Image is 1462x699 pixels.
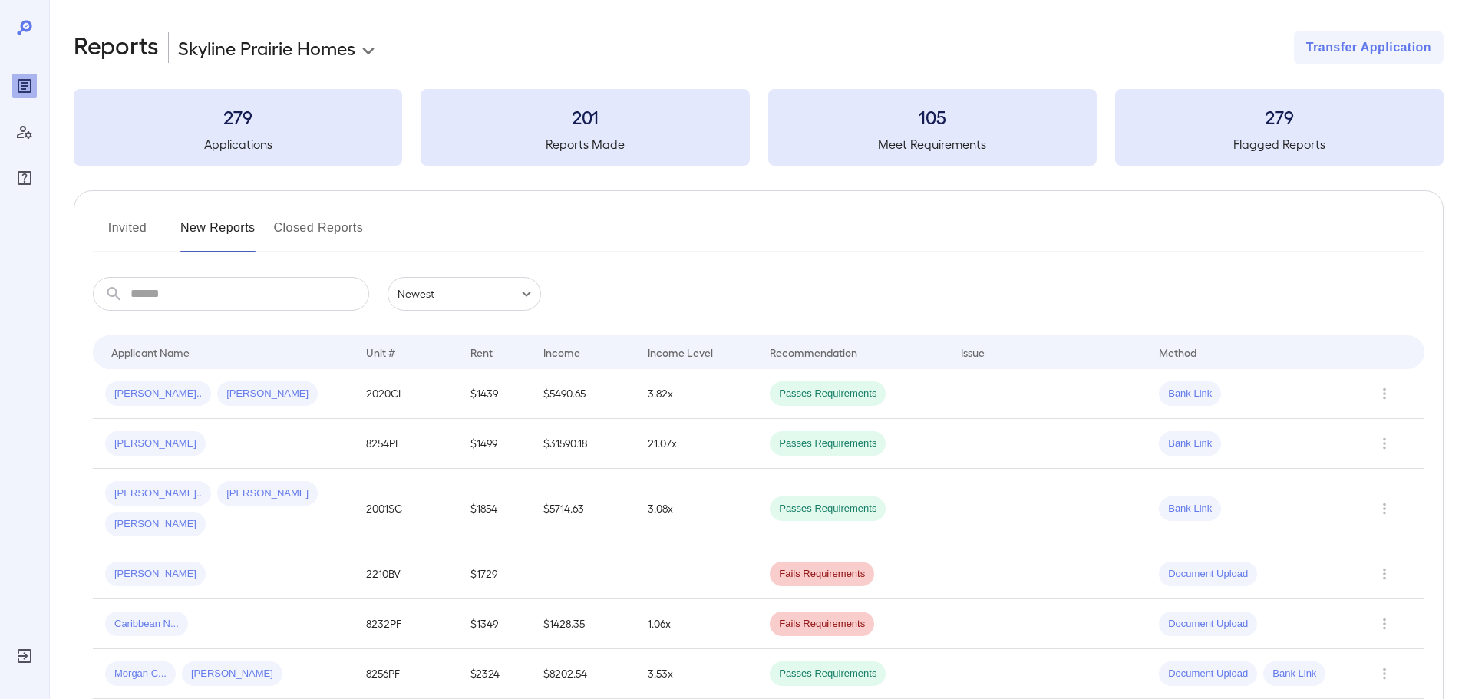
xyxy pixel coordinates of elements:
h3: 105 [768,104,1097,129]
span: Document Upload [1159,667,1257,681]
h2: Reports [74,31,159,64]
td: 2001SC [354,469,458,549]
td: 8254PF [354,419,458,469]
span: [PERSON_NAME].. [105,486,211,501]
button: Invited [93,216,162,252]
span: Fails Requirements [770,567,874,582]
button: Closed Reports [274,216,364,252]
span: Bank Link [1263,667,1325,681]
span: [PERSON_NAME] [105,437,206,451]
button: Row Actions [1372,612,1397,636]
button: New Reports [180,216,256,252]
h3: 279 [74,104,402,129]
td: 2210BV [354,549,458,599]
td: - [635,549,757,599]
div: Method [1159,343,1196,361]
div: Log Out [12,644,37,668]
span: Passes Requirements [770,387,886,401]
td: $5490.65 [531,369,635,419]
button: Row Actions [1372,496,1397,521]
td: $1729 [458,549,531,599]
div: Issue [961,343,985,361]
td: $1439 [458,369,531,419]
summary: 279Applications201Reports Made105Meet Requirements279Flagged Reports [74,89,1444,166]
td: $1499 [458,419,531,469]
div: Recommendation [770,343,857,361]
span: [PERSON_NAME] [105,567,206,582]
h3: 279 [1115,104,1444,129]
button: Row Actions [1372,661,1397,686]
span: Document Upload [1159,617,1257,631]
td: 8256PF [354,649,458,699]
button: Row Actions [1372,431,1397,456]
span: Passes Requirements [770,667,886,681]
span: Document Upload [1159,567,1257,582]
span: [PERSON_NAME] [217,387,318,401]
div: Unit # [366,343,395,361]
div: Income Level [648,343,713,361]
td: $8202.54 [531,649,635,699]
span: [PERSON_NAME] [182,667,282,681]
td: 21.07x [635,419,757,469]
td: $31590.18 [531,419,635,469]
div: Rent [470,343,495,361]
div: Manage Users [12,120,37,144]
td: $1349 [458,599,531,649]
td: 2020CL [354,369,458,419]
span: Caribbean N... [105,617,188,631]
p: Skyline Prairie Homes [178,35,355,60]
button: Row Actions [1372,381,1397,406]
div: Reports [12,74,37,98]
h5: Applications [74,135,402,153]
span: Passes Requirements [770,502,886,516]
button: Transfer Application [1294,31,1444,64]
span: [PERSON_NAME].. [105,387,211,401]
td: 3.53x [635,649,757,699]
h5: Meet Requirements [768,135,1097,153]
span: Passes Requirements [770,437,886,451]
span: Fails Requirements [770,617,874,631]
button: Row Actions [1372,562,1397,586]
td: 3.82x [635,369,757,419]
td: 3.08x [635,469,757,549]
span: [PERSON_NAME] [217,486,318,501]
td: $2324 [458,649,531,699]
td: 1.06x [635,599,757,649]
h5: Flagged Reports [1115,135,1444,153]
span: Morgan C... [105,667,176,681]
td: $1854 [458,469,531,549]
div: FAQ [12,166,37,190]
span: Bank Link [1159,502,1221,516]
span: Bank Link [1159,387,1221,401]
span: Bank Link [1159,437,1221,451]
div: Income [543,343,580,361]
h5: Reports Made [421,135,749,153]
div: Applicant Name [111,343,190,361]
h3: 201 [421,104,749,129]
td: $1428.35 [531,599,635,649]
td: $5714.63 [531,469,635,549]
span: [PERSON_NAME] [105,517,206,532]
td: 8232PF [354,599,458,649]
div: Newest [388,277,541,311]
